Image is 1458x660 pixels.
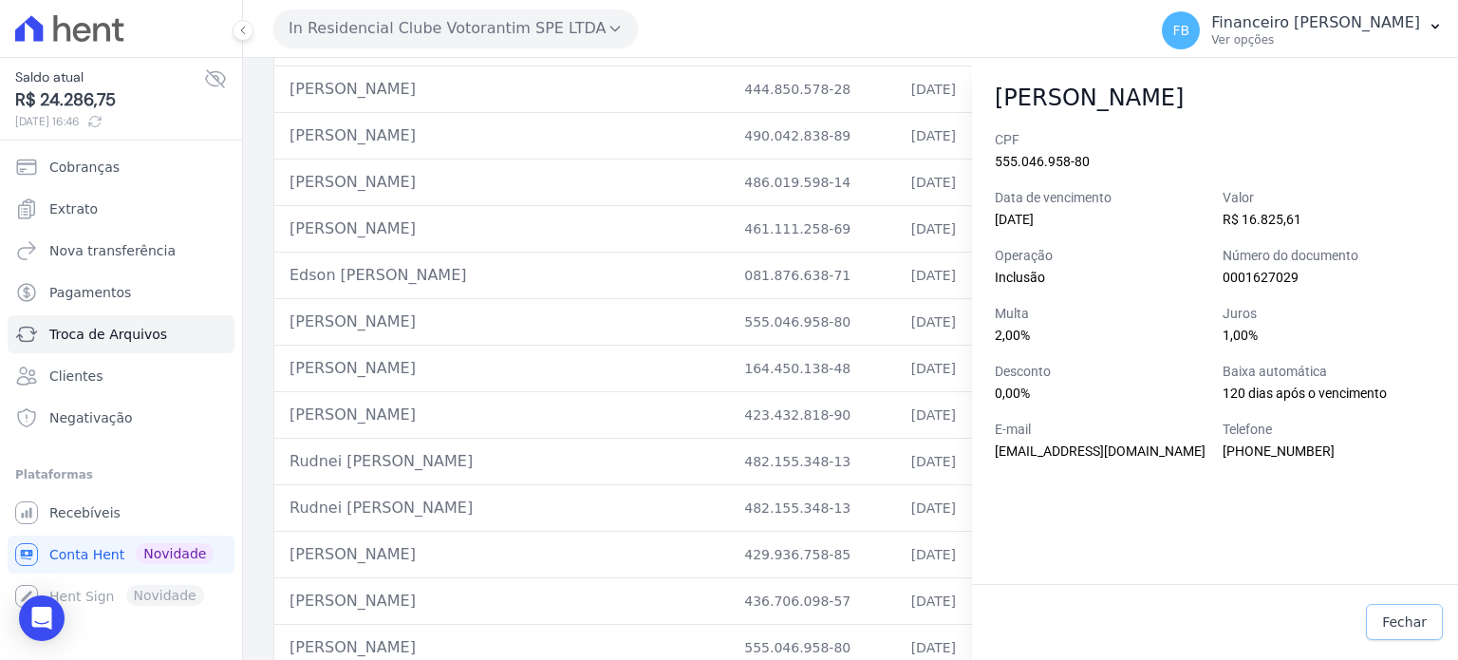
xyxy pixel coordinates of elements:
td: 482.155.348-13 [729,485,895,532]
td: [PERSON_NAME] [274,578,729,625]
td: [PERSON_NAME] [274,532,729,578]
td: [DATE] [896,346,1002,392]
td: [DATE] [896,206,1002,253]
span: 0,00% [995,386,1030,401]
label: CPF [995,130,1435,150]
td: [PERSON_NAME] [274,160,729,206]
td: [DATE] [896,160,1002,206]
td: 486.019.598-14 [729,160,895,206]
a: Troca de Arquivos [8,315,234,353]
td: [PERSON_NAME] [274,66,729,113]
td: [DATE] [896,66,1002,113]
td: 081.876.638-71 [729,253,895,299]
td: [PERSON_NAME] [274,113,729,160]
td: 482.155.348-13 [729,439,895,485]
span: Cobranças [49,158,120,177]
td: 429.936.758-85 [729,532,895,578]
span: 1,00% [1223,328,1258,343]
td: [DATE] [896,113,1002,160]
span: Troca de Arquivos [49,325,167,344]
button: FB Financeiro [PERSON_NAME] Ver opções [1147,4,1458,57]
span: 2,00% [995,328,1030,343]
span: Pagamentos [49,283,131,302]
span: FB [1172,24,1189,37]
a: Negativação [8,399,234,437]
td: [DATE] [896,253,1002,299]
td: Edson [PERSON_NAME] [274,253,729,299]
a: Extrato [8,190,234,228]
span: 120 dias após o vencimento [1223,386,1387,401]
td: [PERSON_NAME] [274,299,729,346]
td: 490.042.838-89 [729,113,895,160]
span: Conta Hent [49,545,124,564]
span: R$ 16.825,61 [1223,212,1301,227]
td: 164.450.138-48 [729,346,895,392]
label: Juros [1223,304,1435,324]
a: Cobranças [8,148,234,186]
td: Rudnei [PERSON_NAME] [274,485,729,532]
label: Número do documento [1223,246,1435,266]
p: Financeiro [PERSON_NAME] [1211,13,1420,32]
td: Rudnei [PERSON_NAME] [274,439,729,485]
td: 555.046.958-80 [729,299,895,346]
td: [PERSON_NAME] [274,346,729,392]
label: Data de vencimento [995,188,1207,208]
div: Plataformas [15,463,227,486]
button: In Residencial Clube Votorantim SPE LTDA [273,9,638,47]
td: [PERSON_NAME] [274,206,729,253]
span: Recebíveis [49,503,121,522]
label: Operação [995,246,1207,266]
span: Clientes [49,367,103,386]
span: R$ 24.286,75 [15,87,204,113]
span: Inclusão [995,270,1045,285]
a: Clientes [8,357,234,395]
a: Conta Hent Novidade [8,536,234,574]
td: 444.850.578-28 [729,66,895,113]
span: 0001627029 [1223,270,1299,285]
span: [DATE] 16:46 [15,113,204,130]
span: Novidade [136,543,214,564]
td: 423.432.818-90 [729,392,895,439]
td: 461.111.258-69 [729,206,895,253]
label: E-mail [995,420,1207,440]
td: [DATE] [896,392,1002,439]
span: [DATE] [995,212,1034,227]
nav: Sidebar [15,148,227,615]
div: Open Intercom Messenger [19,595,65,641]
h2: [PERSON_NAME] [995,81,1435,115]
td: [DATE] [896,299,1002,346]
span: Negativação [49,408,133,427]
span: [EMAIL_ADDRESS][DOMAIN_NAME] [995,443,1206,459]
label: Baixa automática [1223,362,1435,382]
td: [DATE] [896,578,1002,625]
label: Desconto [995,362,1207,382]
td: [PERSON_NAME] [274,392,729,439]
label: Valor [1223,188,1435,208]
span: Extrato [49,199,98,218]
span: [PHONE_NUMBER] [1223,443,1335,459]
span: Saldo atual [15,67,204,87]
a: Recebíveis [8,494,234,532]
td: [DATE] [896,532,1002,578]
span: 555.046.958-80 [995,154,1090,169]
td: 436.706.098-57 [729,578,895,625]
td: [DATE] [896,485,1002,532]
a: Pagamentos [8,273,234,311]
a: Nova transferência [8,232,234,270]
span: Fechar [1382,613,1427,632]
p: Ver opções [1211,32,1420,47]
span: Nova transferência [49,241,176,260]
td: [DATE] [896,439,1002,485]
label: Telefone [1223,420,1435,440]
label: Multa [995,304,1207,324]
